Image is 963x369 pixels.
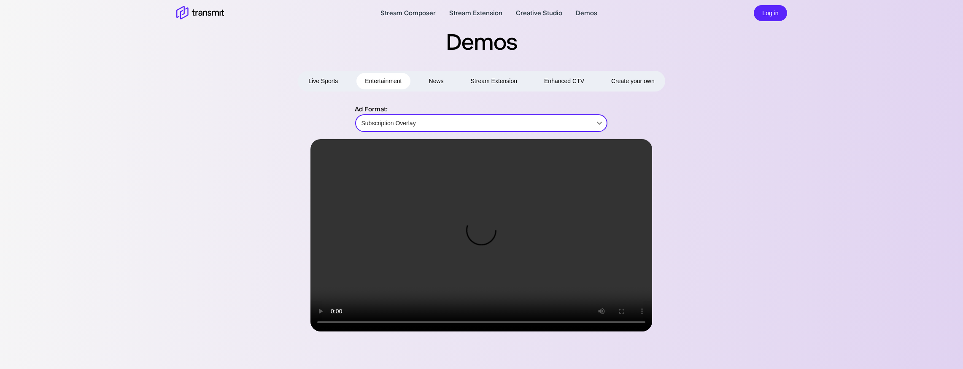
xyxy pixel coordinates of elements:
[611,76,655,86] span: Create your own
[754,8,787,16] a: Log in
[300,73,346,89] button: Live Sports
[536,73,593,89] button: Enhanced CTV
[576,8,597,18] a: Demos
[355,104,608,114] p: Ad Format:
[355,111,607,135] div: Subscription Overlay
[421,73,452,89] button: News
[462,73,526,89] button: Stream Extension
[603,73,663,89] button: Create your own
[516,8,562,18] a: Creative Studio
[380,8,436,18] a: Stream Composer
[754,5,787,22] button: Log in
[356,73,410,89] button: Entertainment
[449,8,502,18] a: Stream Extension
[158,27,806,57] h2: Demos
